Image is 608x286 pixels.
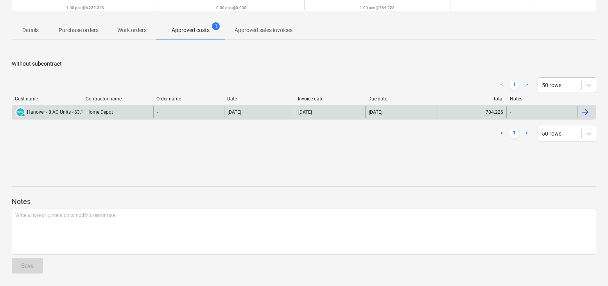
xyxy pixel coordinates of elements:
div: - [510,109,511,115]
div: Due date [368,96,433,102]
p: Notes [12,197,596,206]
div: [DATE] [228,109,241,115]
a: Next page [522,80,531,90]
a: Next page [522,129,531,138]
div: - [157,109,158,115]
p: Approved sales invoices [235,26,292,34]
div: Hanover - 8 AC Units - $3,136.88.pdf [27,109,104,115]
div: Home Depot [83,106,154,118]
div: Cost name [15,96,79,102]
div: Invoice has been synced with Xero and its status is currently PAID [15,107,25,117]
div: 784.22$ [436,106,507,118]
p: Without subcontract [12,60,596,68]
p: Work orders [117,26,147,34]
div: Invoice date [298,96,362,102]
span: 1 [212,22,220,30]
p: Purchase orders [59,26,99,34]
iframe: Chat Widget [569,248,608,286]
p: 1.00 pcs @ 6,235.34$ [66,5,104,10]
p: 1.00 pcs @ 784.22$ [360,5,395,10]
div: Order name [156,96,221,102]
div: Notes [510,96,574,102]
a: Previous page [497,80,506,90]
img: xero.svg [16,108,24,116]
div: Date [227,96,292,102]
div: [DATE] [369,109,382,115]
a: Previous page [497,129,506,138]
p: Details [21,26,40,34]
div: Total [439,96,504,102]
a: Page 1 is your current page [509,80,519,90]
p: Approved costs [172,26,210,34]
div: [DATE] [298,109,312,115]
div: Contractor name [86,96,150,102]
p: 0.00 pcs @ 0.00$ [216,5,246,10]
a: Page 1 is your current page [509,129,519,138]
